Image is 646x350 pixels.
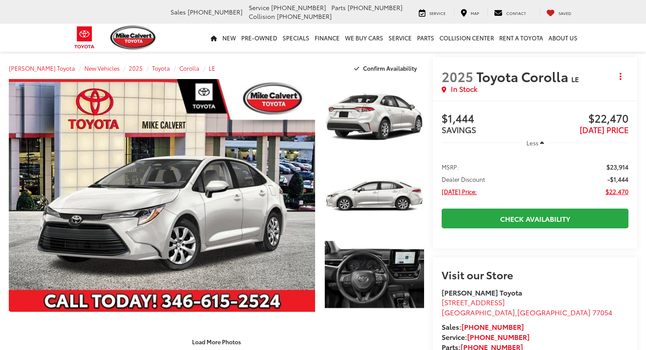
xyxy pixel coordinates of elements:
span: 77054 [592,307,612,317]
a: Specials [280,24,312,52]
img: Toyota [68,23,101,52]
span: [PHONE_NUMBER] [348,3,403,12]
a: Corolla [179,64,200,72]
span: [PHONE_NUMBER] [277,12,332,21]
img: 2025 Toyota Corolla LE [324,78,425,154]
a: Toyota [152,64,170,72]
span: 2025 [442,67,473,86]
span: [DATE] Price: [442,187,477,196]
a: Finance [312,24,342,52]
span: Contact [506,10,526,16]
span: SAVINGS [442,124,476,135]
img: Mike Calvert Toyota [110,25,157,50]
span: $22,470 [606,187,628,196]
span: In Stock [451,84,477,94]
span: $22,470 [535,112,628,126]
span: LE [571,74,579,84]
a: [PHONE_NUMBER] [461,321,524,332]
span: Map [471,10,479,16]
span: $23,914 [606,162,628,171]
strong: Sales: [442,321,524,332]
img: 2025 Toyota Corolla LE [6,78,318,312]
a: Service [386,24,414,52]
span: [GEOGRAPHIC_DATA] [442,307,515,317]
a: Map [454,8,486,17]
span: $1,444 [442,112,535,126]
span: [DATE] PRICE [580,124,628,135]
span: Less [526,139,538,147]
h2: Visit our Store [442,269,628,280]
span: Confirm Availability [363,64,417,72]
a: About Us [546,24,580,52]
img: 2025 Toyota Corolla LE [324,236,425,312]
a: [STREET_ADDRESS] [GEOGRAPHIC_DATA],[GEOGRAPHIC_DATA] 77054 [442,297,612,317]
span: MSRP: [442,162,459,171]
a: Service [412,8,452,17]
span: [PHONE_NUMBER] [271,3,326,12]
span: dropdown dots [620,73,621,80]
a: Collision Center [437,24,497,52]
a: [PERSON_NAME] Toyota [9,64,75,72]
button: Less [522,135,548,151]
span: Toyota Corolla [476,67,571,86]
a: Home [208,24,220,52]
strong: Service: [442,332,530,342]
span: -$1,444 [607,175,628,184]
a: Expand Photo 0 [9,79,315,312]
span: [GEOGRAPHIC_DATA] [517,307,591,317]
a: My Saved Vehicles [540,8,578,17]
a: Contact [487,8,533,17]
span: Service [249,3,269,12]
a: [PHONE_NUMBER] [467,332,530,342]
span: [PHONE_NUMBER] [188,7,243,16]
a: Expand Photo 1 [325,79,424,153]
button: Load More Photos [186,334,247,350]
img: 2025 Toyota Corolla LE [324,157,425,233]
strong: [PERSON_NAME] Toyota [442,287,522,297]
a: Check Availability [442,209,628,228]
a: Expand Photo 2 [325,158,424,232]
button: Actions [613,69,628,84]
span: Sales [171,7,186,16]
a: 2025 [129,64,143,72]
a: Parts [414,24,437,52]
a: WE BUY CARS [342,24,386,52]
a: Pre-Owned [239,24,280,52]
span: Saved [559,10,571,16]
span: [STREET_ADDRESS] [442,297,505,307]
a: New Vehicles [84,64,120,72]
a: Expand Photo 3 [325,237,424,311]
a: Rent a Toyota [497,24,546,52]
span: Collision [249,12,275,21]
span: Service [429,10,446,16]
a: LE [209,64,215,72]
span: Dealer Discount [442,175,485,184]
span: , [442,307,612,317]
button: Confirm Availability [349,61,425,76]
span: Parts [331,3,346,12]
a: New [220,24,239,52]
